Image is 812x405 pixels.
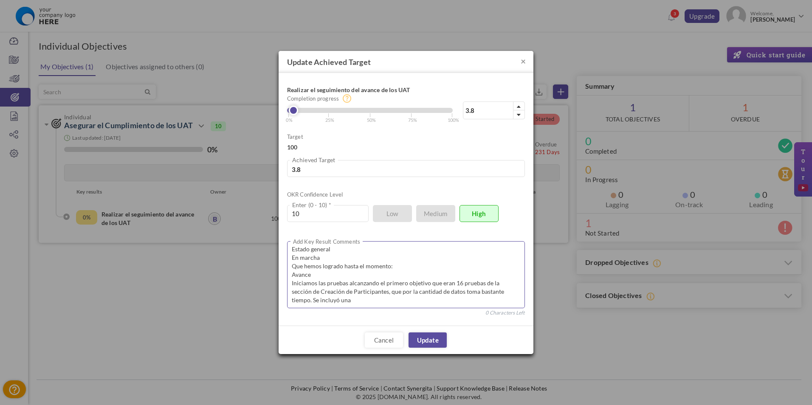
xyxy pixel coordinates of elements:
span: | [451,110,460,124]
h4: Realizar el seguimiento del avance de los UAT [287,86,453,94]
a: Update [409,332,447,348]
a: Cancel [365,332,403,348]
span: | [288,110,292,124]
small: 100% [448,117,460,123]
span: | [411,110,417,124]
small: 25% [325,117,335,123]
label: Add Key Result Comments [290,237,363,246]
span: 0 Characters Left [485,309,524,317]
small: 50% [367,117,376,123]
div: Completed Percentage [287,108,453,113]
small: 75% [408,117,417,123]
span: 100 [287,143,298,151]
span: | [369,110,376,124]
small: 0% [286,117,292,123]
span: | [328,110,335,124]
h4: Update Achieved Target [279,51,533,73]
label: OKR Confidence Level [287,190,343,199]
label: Target [287,132,303,141]
button: × [521,56,526,65]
